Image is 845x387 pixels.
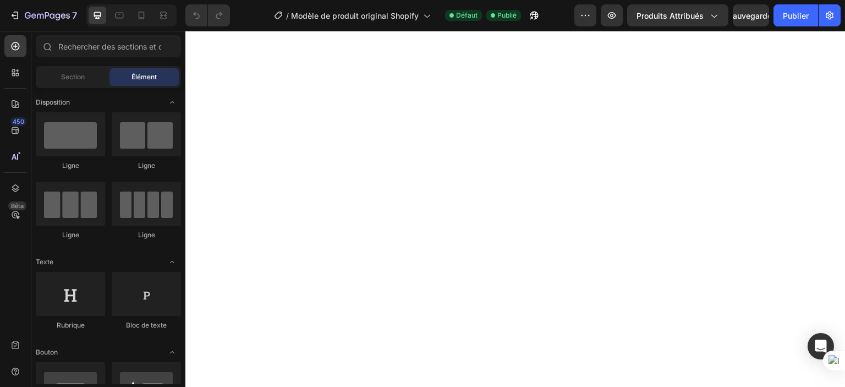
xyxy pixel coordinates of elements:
[163,94,181,111] span: Activer/désactiver l'ouverture
[61,73,85,81] font: Section
[13,118,24,126] font: 450
[637,11,704,20] font: Produits attribués
[36,35,181,57] input: Rechercher des sections et des éléments
[126,321,167,329] font: Bloc de texte
[808,333,834,359] div: Open Intercom Messenger
[36,98,70,106] font: Disposition
[138,161,155,170] font: Ligne
[783,11,809,20] font: Publier
[57,321,85,329] font: Rubrique
[4,4,82,26] button: 7
[163,253,181,271] span: Activer/désactiver l'ouverture
[286,11,289,20] font: /
[627,4,728,26] button: Produits attribués
[72,10,77,21] font: 7
[36,258,53,266] font: Texte
[291,11,419,20] font: Modèle de produit original Shopify
[185,4,230,26] div: Annuler/Refaire
[62,231,79,239] font: Ligne
[36,348,58,356] font: Bouton
[131,73,157,81] font: Élément
[733,4,769,26] button: Sauvegarder
[185,31,845,387] iframe: Zone de conception
[138,231,155,239] font: Ligne
[62,161,79,170] font: Ligne
[728,11,775,20] font: Sauvegarder
[163,344,181,361] span: Activer/désactiver l'ouverture
[456,11,478,19] font: Défaut
[773,4,818,26] button: Publier
[11,202,24,210] font: Bêta
[497,11,517,19] font: Publié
